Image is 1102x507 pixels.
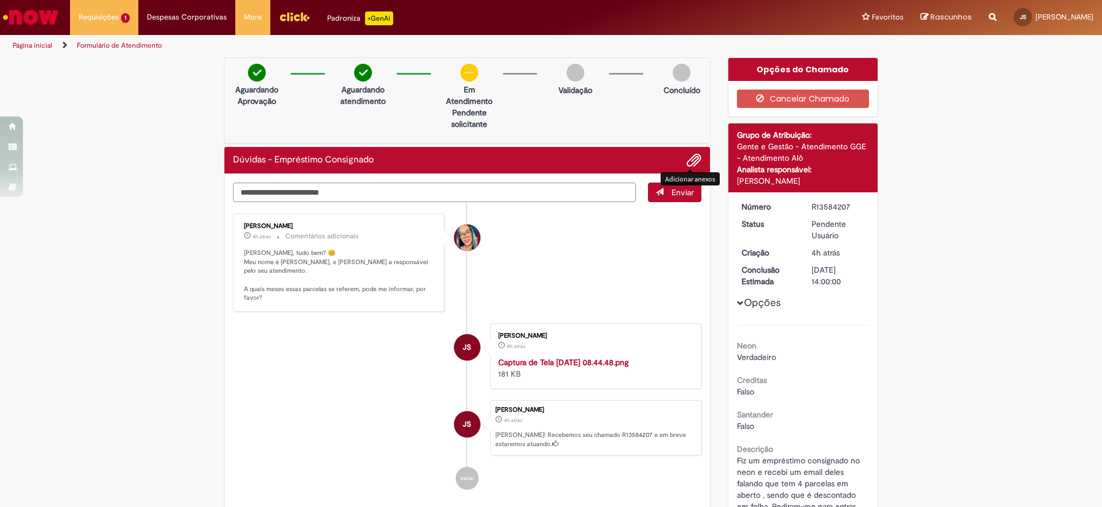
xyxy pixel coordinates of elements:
span: 4h atrás [507,343,525,350]
b: Santander [737,409,773,420]
div: Padroniza [327,11,393,25]
ul: Trilhas de página [9,35,726,56]
a: Rascunhos [921,12,972,23]
span: Rascunhos [930,11,972,22]
span: 4h atrás [504,417,522,424]
div: Adicionar anexos [661,172,720,185]
p: Validação [558,84,592,96]
div: [PERSON_NAME] [244,223,435,230]
div: [DATE] 14:00:00 [812,264,865,287]
span: Enviar [672,187,694,198]
img: click_logo_yellow_360x200.png [279,8,310,25]
div: Opções do Chamado [728,58,878,81]
span: JS [463,411,471,438]
textarea: Digite sua mensagem aqui... [233,183,636,202]
span: Verdadeiro [737,352,776,362]
a: Captura de Tela [DATE] 08.44.48.png [498,357,628,367]
div: 181 KB [498,357,689,380]
div: [PERSON_NAME] [495,407,695,413]
span: More [244,11,262,23]
dt: Status [733,218,804,230]
div: Maira Priscila Da Silva Arnaldo [454,225,480,251]
li: Joao Vinicius Vieira Da Silva [233,400,701,455]
p: [PERSON_NAME], tudo bem? 😊 Meu nome é [PERSON_NAME], e [PERSON_NAME] a responsável pelo seu atend... [244,249,435,303]
div: Joao Vinicius Vieira Da Silva [454,334,480,361]
dt: Criação [733,247,804,258]
img: check-circle-green.png [248,64,266,82]
p: Aguardando atendimento [335,84,391,107]
p: Aguardando Aprovação [229,84,285,107]
img: check-circle-green.png [354,64,372,82]
span: JS [463,334,471,361]
button: Adicionar anexos [686,153,701,168]
b: Creditas [737,375,767,385]
div: 01/10/2025 08:45:22 [812,247,865,258]
div: Pendente Usuário [812,218,865,241]
span: [PERSON_NAME] [1035,12,1093,22]
span: Favoritos [872,11,903,23]
b: Neon [737,340,756,351]
img: img-circle-grey.png [673,64,690,82]
ul: Histórico de tíquete [233,202,701,501]
div: Analista responsável: [737,164,870,175]
a: Formulário de Atendimento [77,41,162,50]
p: Concluído [663,84,700,96]
h2: Dúvidas - Empréstimo Consignado Histórico de tíquete [233,155,374,165]
span: 1 [121,13,130,23]
span: 4h atrás [253,233,271,240]
time: 01/10/2025 08:45:22 [812,247,840,258]
small: Comentários adicionais [285,231,359,241]
time: 01/10/2025 09:14:16 [253,233,271,240]
time: 01/10/2025 08:45:04 [507,343,525,350]
span: Falso [737,421,754,431]
div: Grupo de Atribuição: [737,129,870,141]
b: Descrição [737,444,773,454]
img: circle-minus.png [460,64,478,82]
dt: Conclusão Estimada [733,264,804,287]
button: Enviar [648,183,701,202]
div: [PERSON_NAME] [737,175,870,187]
img: ServiceNow [1,6,60,29]
time: 01/10/2025 08:45:22 [504,417,522,424]
p: Em Atendimento [441,84,497,107]
span: Requisições [79,11,119,23]
dt: Número [733,201,804,212]
img: img-circle-grey.png [566,64,584,82]
p: Pendente solicitante [441,107,497,130]
div: [PERSON_NAME] [498,332,689,339]
a: Página inicial [13,41,52,50]
div: R13584207 [812,201,865,212]
p: +GenAi [365,11,393,25]
span: 4h atrás [812,247,840,258]
span: JS [1020,13,1026,21]
button: Cancelar Chamado [737,90,870,108]
span: Falso [737,386,754,397]
p: [PERSON_NAME]! Recebemos seu chamado R13584207 e em breve estaremos atuando. [495,431,695,448]
div: Joao Vinicius Vieira Da Silva [454,411,480,438]
span: Despesas Corporativas [147,11,227,23]
div: Gente e Gestão - Atendimento GGE - Atendimento Alô [737,141,870,164]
